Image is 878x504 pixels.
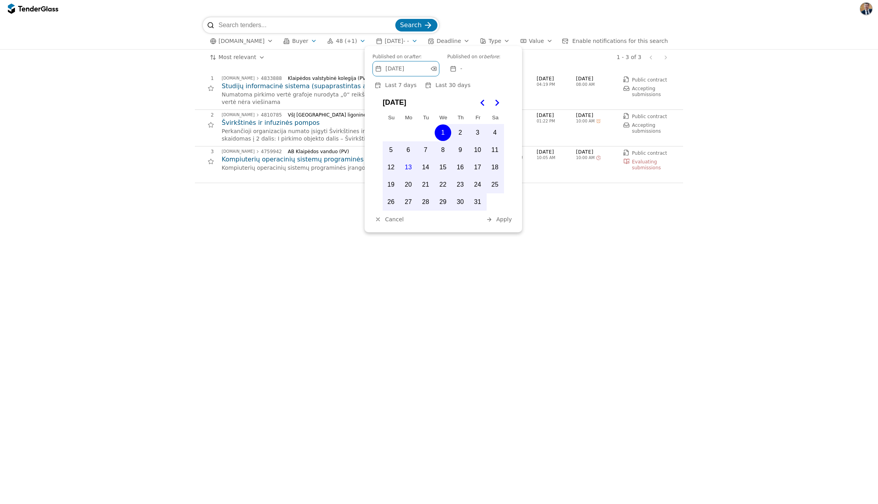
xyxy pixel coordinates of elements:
button: Tuesday, October 14th, 2025 [417,159,434,176]
div: 1 [195,76,214,81]
span: before [484,54,499,59]
span: [DATE] [537,76,576,82]
button: Monday, October 6th, 2025 [400,142,417,158]
button: Search [395,19,437,31]
button: Saturday, October 18th, 2025 [487,159,503,176]
span: : [420,54,422,59]
button: [DATE]- - [373,36,421,46]
span: Search [400,21,422,29]
th: Saturday [487,111,504,124]
button: Tuesday, October 28th, 2025 [417,194,434,210]
span: Last 30 days [435,82,470,88]
button: Tuesday, October 21st, 2025 [417,176,434,193]
button: Saturday, October 25th, 2025 [487,176,503,193]
span: Type [489,38,501,44]
button: Thursday, October 23rd, 2025 [452,176,469,193]
span: Public contract [632,77,667,83]
span: 10:05 AM [537,156,576,160]
button: 48 (+1) [324,36,369,46]
div: 4810785 [261,113,282,117]
span: 48 (+1) [336,38,357,44]
button: Sunday, October 5th, 2025 [383,142,399,158]
span: [DATE] [576,76,615,82]
button: Tuesday, October 7th, 2025 [417,142,434,158]
th: Friday [469,111,487,124]
button: Value [517,36,556,46]
span: Cancel [385,216,404,222]
a: Studijų informacinė sistema (supaprastintas atviras konkursas) [222,82,474,91]
button: Saturday, October 4th, 2025 [487,124,503,141]
button: - [447,61,514,76]
button: Buyer [280,36,320,46]
span: Apply [496,216,512,222]
span: [DATE] [537,112,576,119]
span: after [409,54,420,59]
div: 3 [195,149,214,154]
span: 10:00 AM [576,156,595,160]
button: Last 30 days [423,80,473,90]
button: Wednesday, October 29th, 2025 [435,194,451,210]
button: Thursday, October 9th, 2025 [452,142,469,158]
div: Numatoma pirkimo vertė grafoje nurodyta „0“ reikšmė reiškia, kad numatoma pirkimo vertė nėra vieš... [222,91,474,106]
span: [DATE] [383,94,406,111]
span: - [460,65,462,72]
span: 04:19 PM [537,82,576,87]
span: Public contract [632,150,667,156]
span: Public contract [632,114,667,119]
span: Value [529,38,544,44]
button: Monday, October 20th, 2025 [400,176,417,193]
div: 4833888 [261,76,282,81]
input: Search tenders... [219,17,394,33]
span: Evaluating submissions [632,159,661,170]
a: [DOMAIN_NAME]4759942 [222,149,282,154]
button: Friday, October 3rd, 2025 [469,124,486,141]
div: Perkančioji organizacija numato įsigyti Švirkštines ir infuzines pompas. Pirkimo objektas skaidom... [222,128,474,143]
a: Kompiuterių operacinių sistemų programinės įrangos ir kiti PĮ paketai (skelbiama apklausa) PL-346 [222,155,474,164]
button: Thursday, October 2nd, 2025 [452,124,469,141]
span: Buyer [292,38,308,44]
button: Friday, October 24th, 2025 [469,176,486,193]
span: [DATE] [385,65,404,72]
button: Today, Monday, October 13th, 2025 [400,159,417,176]
button: Sunday, October 12th, 2025 [383,159,399,176]
button: Apply [483,215,514,224]
button: [DOMAIN_NAME] [207,36,276,46]
div: 2 [195,112,214,118]
button: Wednesday, October 22nd, 2025 [435,176,451,193]
button: Wednesday, October 8th, 2025 [435,142,451,158]
button: Monday, October 27th, 2025 [400,194,417,210]
span: 10:00 AM [576,119,595,124]
span: Enable notifications for this search [572,38,668,44]
div: AB Klaipėdos vanduo (PV) [288,149,467,154]
span: Accepting submissions [632,86,661,97]
button: Enable notifications for this search [560,36,671,46]
th: Monday [400,111,417,124]
button: Last 7 days [372,80,419,90]
div: Kompiuterių operacinių sistemų programinės įrangos ir kiti PĮ paketai [222,164,474,172]
button: Friday, October 10th, 2025 [469,142,486,158]
button: Thursday, October 30th, 2025 [452,194,469,210]
button: Sunday, October 26th, 2025 [383,194,399,210]
span: Published on or [372,54,409,59]
button: Wednesday, October 15th, 2025 [435,159,451,176]
button: Deadline [425,36,473,46]
a: Švirkštinės ir infuzinės pompos [222,119,474,127]
div: 4759942 [261,149,282,154]
span: [DOMAIN_NAME] [219,38,265,44]
span: [DATE] [576,112,615,119]
button: Saturday, October 11th, 2025 [487,142,503,158]
a: [DOMAIN_NAME]4810785 [222,113,282,117]
button: Go to the Previous Month [476,96,490,110]
th: Thursday [452,111,469,124]
span: 08:00 AM [576,82,595,87]
button: Friday, October 31st, 2025 [469,194,486,210]
button: Friday, October 17th, 2025 [469,159,486,176]
th: Sunday [383,111,400,124]
span: Published on or [447,54,484,59]
button: Sunday, October 19th, 2025 [383,176,399,193]
th: Tuesday [417,111,435,124]
div: Klaipėdos valstybinė kolegija (PV) [288,76,467,81]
